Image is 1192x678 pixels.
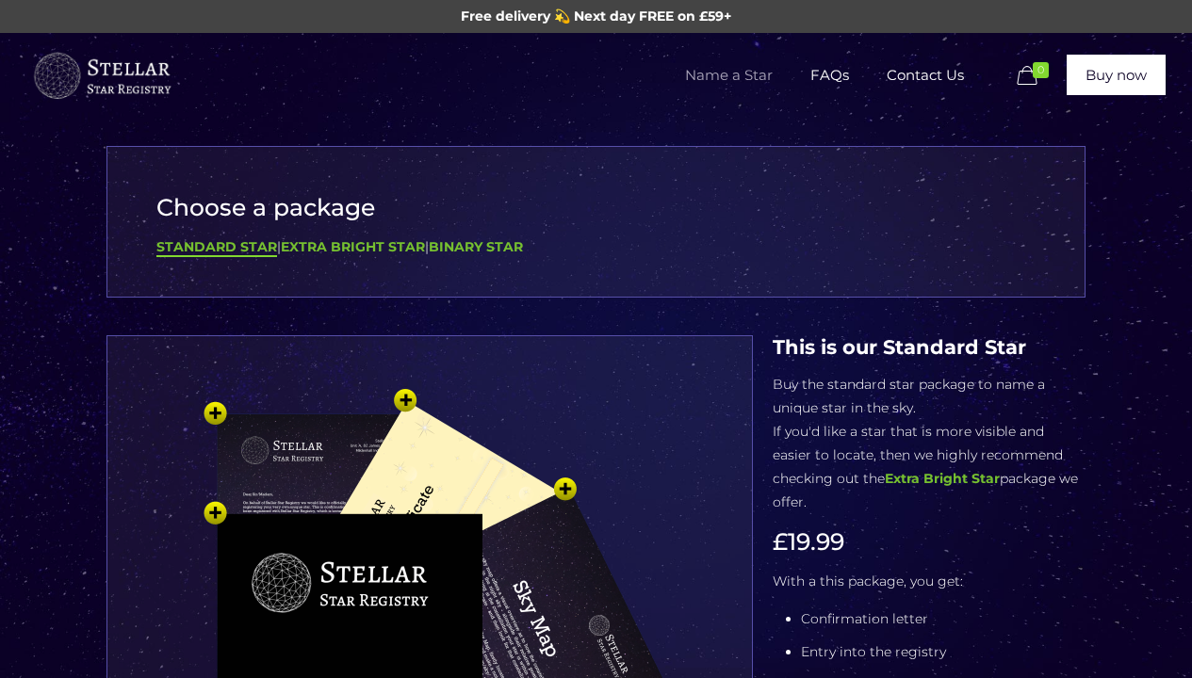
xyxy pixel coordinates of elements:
[1067,55,1166,95] a: Buy now
[788,527,844,556] span: 19.99
[156,235,1036,259] div: | |
[773,570,1086,593] p: With a this package, you get:
[666,33,792,118] a: Name a Star
[773,528,1086,556] h3: £
[429,238,523,255] a: Binary Star
[801,607,1086,631] li: Confirmation letter
[792,47,868,104] span: FAQs
[868,47,983,104] span: Contact Us
[773,335,1086,359] h4: This is our Standard Star
[773,373,1086,514] p: Buy the standard star package to name a unique star in the sky. If you'd like a star that is more...
[31,33,172,118] a: Buy a Star
[461,8,731,24] span: Free delivery 💫 Next day FREE on £59+
[31,48,172,105] img: buyastar-logo-transparent
[156,238,277,255] b: Standard Star
[1013,65,1058,88] a: 0
[1033,62,1049,78] span: 0
[281,238,425,255] a: Extra Bright Star
[868,33,983,118] a: Contact Us
[156,238,277,257] a: Standard Star
[792,33,868,118] a: FAQs
[156,194,1036,221] h3: Choose a package
[666,47,792,104] span: Name a Star
[801,640,1086,664] li: Entry into the registry
[885,470,1000,487] a: Extra Bright Star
